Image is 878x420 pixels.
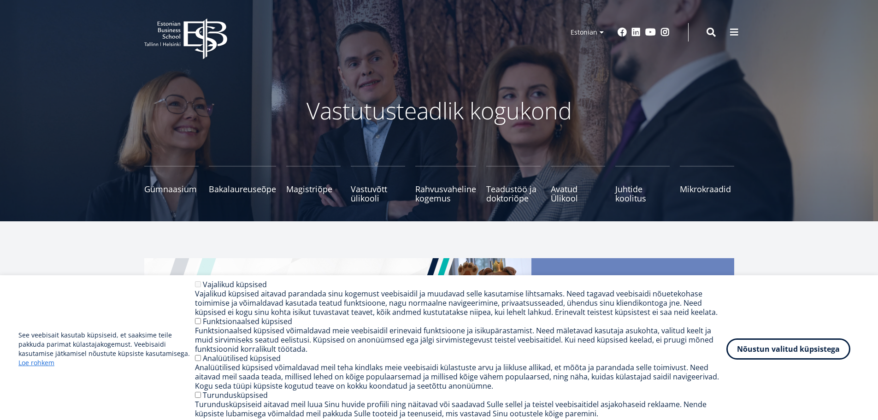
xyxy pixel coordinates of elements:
span: Teadustöö ja doktoriõpe [486,184,541,203]
span: Gümnaasium [144,184,199,194]
div: Vajalikud küpsised aitavad parandada sinu kogemust veebisaidil ja muudavad selle kasutamise lihts... [195,289,726,317]
label: Turundusküpsised [203,390,268,400]
a: Bakalaureuseõpe [209,166,276,203]
a: Mikrokraadid [680,166,734,203]
p: See veebisait kasutab küpsiseid, et saaksime teile pakkuda parimat külastajakogemust. Veebisaidi ... [18,331,195,367]
span: Magistriõpe [286,184,341,194]
a: Loe rohkem [18,358,54,367]
a: Youtube [645,28,656,37]
span: Juhtide koolitus [615,184,670,203]
div: Turundusküpsiseid aitavad meil luua Sinu huvide profiili ning näitavad või saadavad Sulle sellel ... [195,400,726,418]
button: Nõustun valitud küpsistega [726,338,850,360]
span: Mikrokraadid [680,184,734,194]
span: Rahvusvaheline kogemus [415,184,476,203]
div: Analüütilised küpsised võimaldavad meil teha kindlaks meie veebisaidi külastuste arvu ja liikluse... [195,363,726,390]
span: Vastuvõtt ülikooli [351,184,405,203]
a: Gümnaasium [144,166,199,203]
a: Instagram [660,28,670,37]
label: Funktsionaalsed küpsised [203,316,292,326]
label: Analüütilised küpsised [203,353,281,363]
a: Juhtide koolitus [615,166,670,203]
a: Linkedin [631,28,641,37]
div: Funktsionaalsed küpsised võimaldavad meie veebisaidil erinevaid funktsioone ja isikupärastamist. ... [195,326,726,354]
a: Rahvusvaheline kogemus [415,166,476,203]
span: Bakalaureuseõpe [209,184,276,194]
a: Teadustöö ja doktoriõpe [486,166,541,203]
a: Avatud Ülikool [551,166,605,203]
label: Vajalikud küpsised [203,279,267,290]
a: Facebook [618,28,627,37]
span: Avatud Ülikool [551,184,605,203]
a: Magistriõpe [286,166,341,203]
a: Vastuvõtt ülikooli [351,166,405,203]
p: Vastutusteadlik kogukond [195,97,684,124]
